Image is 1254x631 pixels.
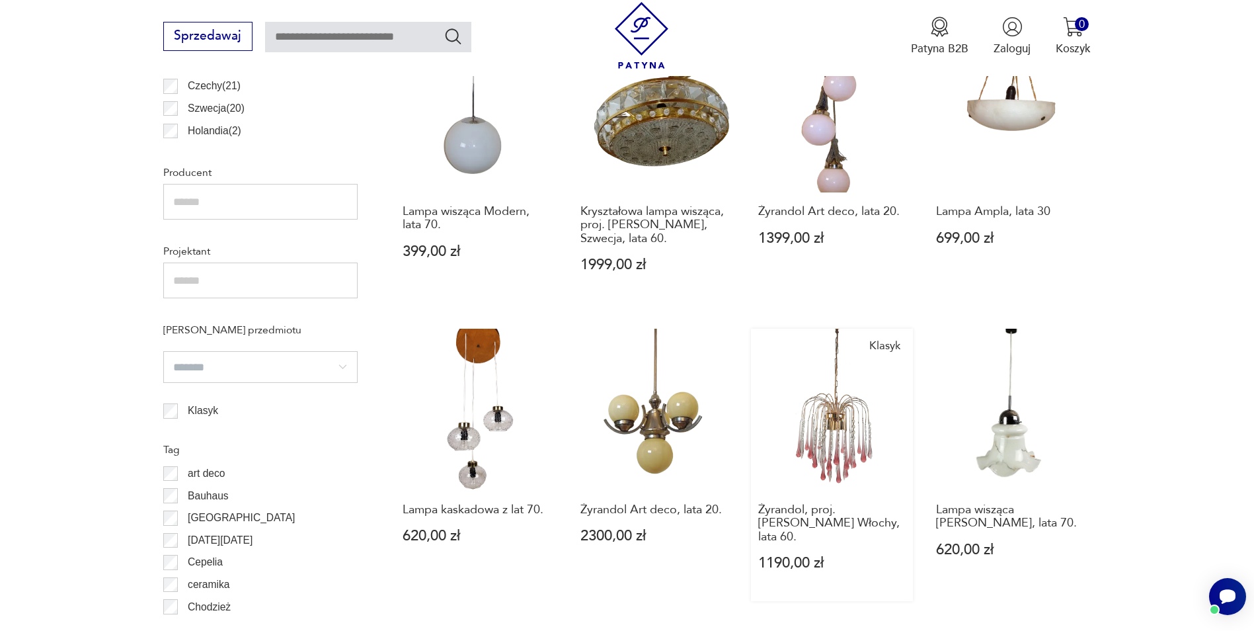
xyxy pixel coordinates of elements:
[911,41,968,56] p: Patyna B2B
[751,30,913,303] a: Żyrandol Art deco, lata 20.Żyrandol Art deco, lata 20.1399,00 zł
[929,30,1091,303] a: Lampa Ampla, lata 30Lampa Ampla, lata 30699,00 zł
[580,529,728,543] p: 2300,00 zł
[395,329,557,601] a: Lampa kaskadowa z lat 70.Lampa kaskadowa z lat 70.620,00 zł
[751,329,913,601] a: KlasykŻyrandol, proj. Paolo Venini Włochy, lata 60.Żyrandol, proj. [PERSON_NAME] Włochy, lata 60....
[188,487,229,505] p: Bauhaus
[929,17,950,37] img: Ikona medalu
[936,503,1083,530] h3: Lampa wisząca [PERSON_NAME], lata 70.
[188,77,241,95] p: Czechy ( 21 )
[911,17,968,56] button: Patyna B2B
[188,465,225,482] p: art deco
[573,329,735,601] a: Żyrandol Art deco, lata 20.Żyrandol Art deco, lata 20.2300,00 zł
[444,26,463,46] button: Szukaj
[163,164,358,181] p: Producent
[758,231,906,245] p: 1399,00 zł
[403,503,550,517] h3: Lampa kaskadowa z lat 70.
[188,509,295,526] p: [GEOGRAPHIC_DATA]
[911,17,968,56] a: Ikona medaluPatyna B2B
[163,22,253,51] button: Sprzedawaj
[188,122,241,140] p: Holandia ( 2 )
[188,532,253,549] p: [DATE][DATE]
[936,231,1083,245] p: 699,00 zł
[403,245,550,259] p: 399,00 zł
[188,144,307,161] p: [GEOGRAPHIC_DATA] ( 2 )
[395,30,557,303] a: Lampa wisząca Modern, lata 70.Lampa wisząca Modern, lata 70.399,00 zł
[188,100,245,117] p: Szwecja ( 20 )
[936,205,1083,218] h3: Lampa Ampla, lata 30
[573,30,735,303] a: Kryształowa lampa wisząca, proj. Carl Fagerlund, Szwecja, lata 60.Kryształowa lampa wisząca, proj...
[163,441,358,458] p: Tag
[1056,17,1091,56] button: 0Koszyk
[580,205,728,245] h3: Kryształowa lampa wisząca, proj. [PERSON_NAME], Szwecja, lata 60.
[936,543,1083,557] p: 620,00 zł
[163,321,358,339] p: [PERSON_NAME] przedmiotu
[163,32,253,42] a: Sprzedawaj
[188,576,229,593] p: ceramika
[188,402,218,419] p: Klasyk
[758,503,906,544] h3: Żyrandol, proj. [PERSON_NAME] Włochy, lata 60.
[994,41,1031,56] p: Zaloguj
[1209,578,1246,615] iframe: Smartsupp widget button
[188,554,223,571] p: Cepelia
[188,599,231,616] p: Chodzież
[758,205,906,218] h3: Żyrandol Art deco, lata 20.
[403,529,550,543] p: 620,00 zł
[1063,17,1083,37] img: Ikona koszyka
[580,258,728,272] p: 1999,00 zł
[929,329,1091,601] a: Lampa wisząca Doria Leuhten, lata 70.Lampa wisząca [PERSON_NAME], lata 70.620,00 zł
[1056,41,1091,56] p: Koszyk
[1075,17,1089,31] div: 0
[163,243,358,260] p: Projektant
[580,503,728,517] h3: Żyrandol Art deco, lata 20.
[758,556,906,570] p: 1190,00 zł
[403,205,550,232] h3: Lampa wisząca Modern, lata 70.
[1002,17,1023,37] img: Ikonka użytkownika
[994,17,1031,56] button: Zaloguj
[608,2,675,69] img: Patyna - sklep z meblami i dekoracjami vintage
